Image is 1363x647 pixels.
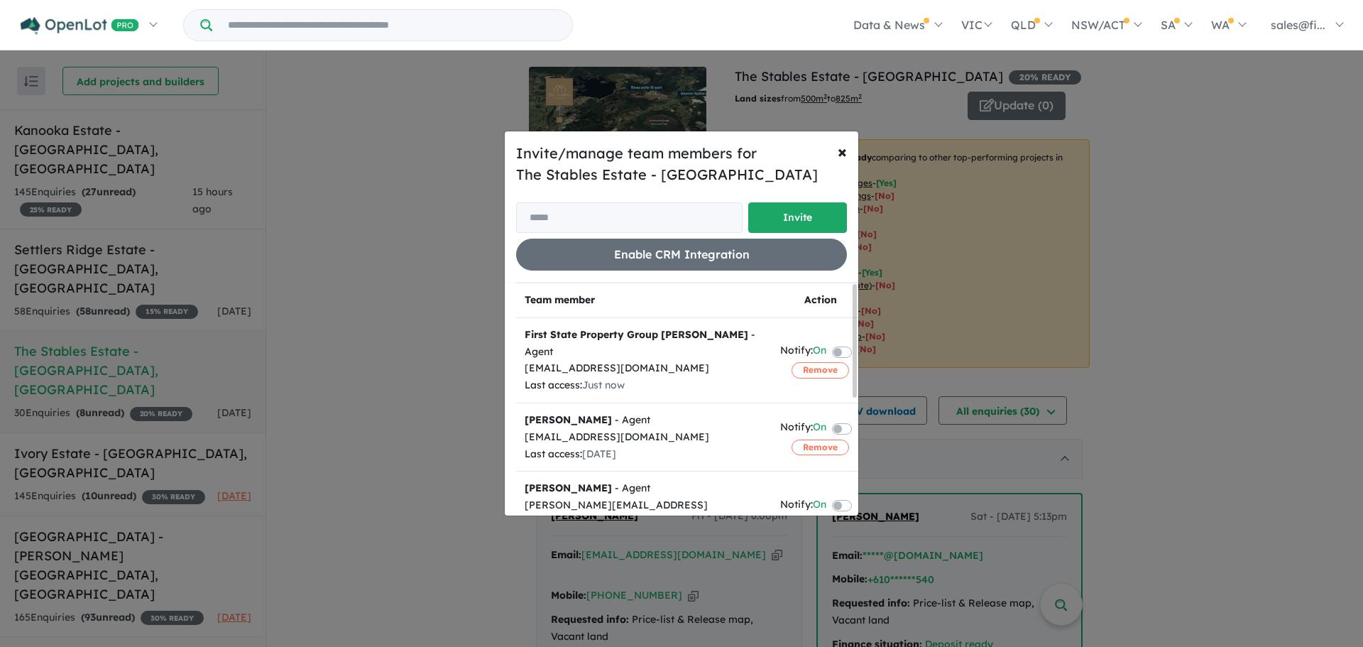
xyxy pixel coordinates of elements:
span: [DATE] [582,447,616,460]
div: Last access: [525,377,763,394]
span: On [813,342,826,361]
div: Last access: [525,446,763,463]
div: [PERSON_NAME][EMAIL_ADDRESS][DOMAIN_NAME] [525,497,763,531]
button: Remove [792,362,849,378]
th: Action [772,283,869,318]
div: Notify: [780,342,826,361]
div: - Agent [525,480,763,497]
h5: Invite/manage team members for The Stables Estate - [GEOGRAPHIC_DATA] [516,143,847,185]
div: - Agent [525,412,763,429]
span: On [813,496,826,516]
th: Team member [516,283,772,318]
div: Notify: [780,496,826,516]
span: On [813,419,826,438]
img: Openlot PRO Logo White [21,17,139,35]
div: - Agent [525,327,763,361]
span: × [838,141,847,162]
strong: First State Property Group [PERSON_NAME] [525,328,748,341]
button: Invite [748,202,847,233]
button: Enable CRM Integration [516,239,847,271]
span: sales@fi... [1271,18,1325,32]
strong: [PERSON_NAME] [525,413,612,426]
strong: [PERSON_NAME] [525,482,612,494]
div: Notify: [780,419,826,438]
span: Just now [582,379,625,391]
input: Try estate name, suburb, builder or developer [215,10,569,40]
div: [EMAIL_ADDRESS][DOMAIN_NAME] [525,429,763,446]
div: [EMAIL_ADDRESS][DOMAIN_NAME] [525,360,763,377]
button: Remove [792,440,849,455]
